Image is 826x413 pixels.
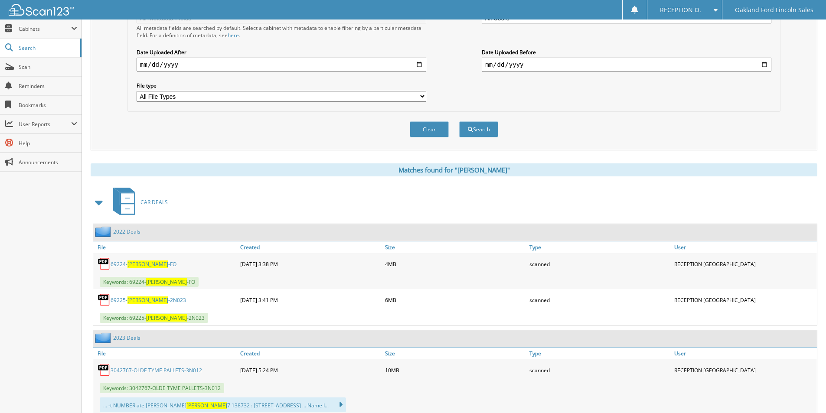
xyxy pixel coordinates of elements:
[672,291,817,309] div: RECEPTION [GEOGRAPHIC_DATA]
[100,383,224,393] span: Keywords: 3042767-OLDE TYME PALLETS-3N012
[108,185,168,219] a: CAR DEALS
[238,255,383,273] div: [DATE] 3:38 PM
[137,24,426,39] div: All metadata fields are searched by default. Select a cabinet with metadata to enable filtering b...
[527,348,672,359] a: Type
[19,120,71,128] span: User Reports
[660,7,701,13] span: RECEPTION O.
[459,121,498,137] button: Search
[527,241,672,253] a: Type
[111,296,186,304] a: 69225-[PERSON_NAME]-2N023
[527,361,672,379] div: scanned
[93,348,238,359] a: File
[238,361,383,379] div: [DATE] 5:24 PM
[127,260,168,268] span: [PERSON_NAME]
[113,334,140,341] a: 2023 Deals
[146,314,187,322] span: [PERSON_NAME]
[100,313,208,323] span: Keywords: 69225- -2N023
[238,348,383,359] a: Created
[482,58,771,72] input: end
[19,140,77,147] span: Help
[672,241,817,253] a: User
[111,367,202,374] a: 3042767-OLDE TYME PALLETS-3N012
[91,163,817,176] div: Matches found for "[PERSON_NAME]"
[98,257,111,270] img: PDF.png
[228,32,239,39] a: here
[383,291,528,309] div: 6MB
[19,101,77,109] span: Bookmarks
[672,348,817,359] a: User
[137,49,426,56] label: Date Uploaded After
[19,82,77,90] span: Reminders
[137,58,426,72] input: start
[238,241,383,253] a: Created
[19,159,77,166] span: Announcements
[111,260,176,268] a: 69224-[PERSON_NAME]-FO
[140,198,168,206] span: CAR DEALS
[783,371,826,413] iframe: Chat Widget
[19,44,76,52] span: Search
[98,293,111,306] img: PDF.png
[95,226,113,237] img: folder2.png
[383,255,528,273] div: 4MB
[100,277,199,287] span: Keywords: 69224- -FO
[127,296,168,304] span: [PERSON_NAME]
[410,121,449,137] button: Clear
[95,332,113,343] img: folder2.png
[383,361,528,379] div: 10MB
[482,49,771,56] label: Date Uploaded Before
[672,255,817,273] div: RECEPTION [GEOGRAPHIC_DATA]
[672,361,817,379] div: RECEPTION [GEOGRAPHIC_DATA]
[735,7,813,13] span: Oakland Ford Lincoln Sales
[527,255,672,273] div: scanned
[527,291,672,309] div: scanned
[383,241,528,253] a: Size
[238,291,383,309] div: [DATE] 3:41 PM
[186,402,227,409] span: [PERSON_NAME]
[383,348,528,359] a: Size
[19,63,77,71] span: Scan
[93,241,238,253] a: File
[19,25,71,33] span: Cabinets
[113,228,140,235] a: 2022 Deals
[146,278,187,286] span: [PERSON_NAME]
[9,4,74,16] img: scan123-logo-white.svg
[100,397,346,412] div: ... -t NUMBER ate [PERSON_NAME] 7 138732 : [STREET_ADDRESS] ... Name I...
[98,364,111,377] img: PDF.png
[137,82,426,89] label: File type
